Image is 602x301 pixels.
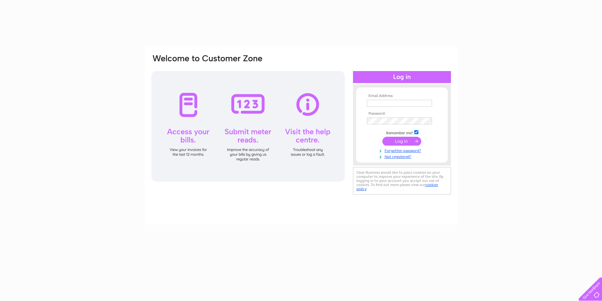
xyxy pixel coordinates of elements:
[365,129,439,135] td: Remember me?
[367,147,439,153] a: Forgotten password?
[365,111,439,116] th: Password:
[382,137,421,146] input: Submit
[367,153,439,159] a: Not registered?
[356,183,438,191] a: cookies policy
[353,167,451,195] div: Clear Business would like to place cookies on your computer to improve your experience of the sit...
[365,94,439,98] th: Email Address:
